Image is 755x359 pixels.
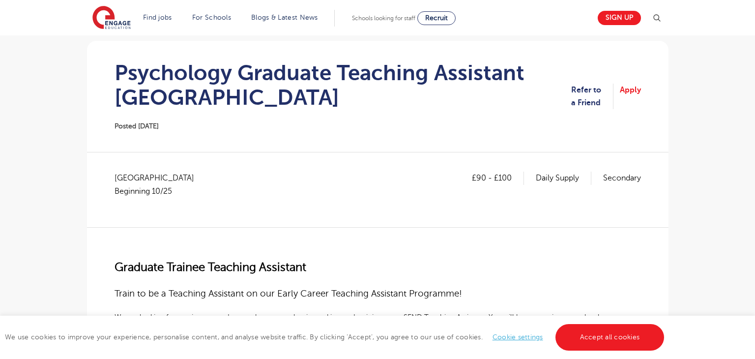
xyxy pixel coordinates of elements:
[352,15,415,22] span: Schools looking for staff
[115,261,306,274] span: Graduate Trainee Teaching Assistant
[493,333,543,341] a: Cookie settings
[536,172,591,184] p: Daily Supply
[571,84,613,110] a: Refer to a Friend
[555,324,665,351] a: Accept all cookies
[425,14,448,22] span: Recruit
[115,313,603,335] span: We are looking for passionate graduates who want to begin working and training as an SEND Teachin...
[251,14,318,21] a: Blogs & Latest News
[92,6,131,30] img: Engage Education
[603,172,641,184] p: Secondary
[192,14,231,21] a: For Schools
[115,60,572,110] h1: Psychology Graduate Teaching Assistant [GEOGRAPHIC_DATA]
[115,289,462,299] span: Train to be a Teaching Assistant on our Early Career Teaching Assistant Programme!
[598,11,641,25] a: Sign up
[417,11,456,25] a: Recruit
[620,84,641,110] a: Apply
[115,172,204,198] span: [GEOGRAPHIC_DATA]
[115,122,159,130] span: Posted [DATE]
[115,185,194,198] p: Beginning 10/25
[472,172,524,184] p: £90 - £100
[5,333,667,341] span: We use cookies to improve your experience, personalise content, and analyse website traffic. By c...
[143,14,172,21] a: Find jobs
